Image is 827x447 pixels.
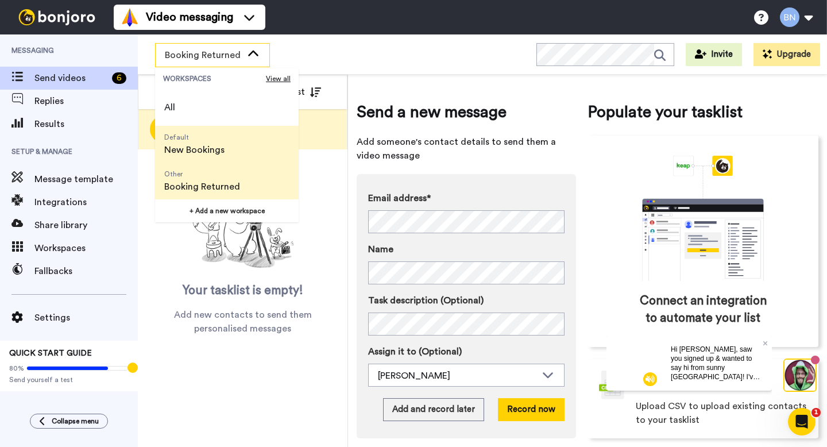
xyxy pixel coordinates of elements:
[34,117,138,131] span: Results
[155,199,299,222] button: + Add a new workspace
[34,94,138,108] span: Replies
[9,375,129,384] span: Send yourself a test
[164,101,175,114] span: All
[636,292,770,327] span: Connect an integration to automate your list
[383,398,484,421] button: Add and record later
[368,191,565,205] label: Email address*
[636,399,807,427] span: Upload CSV to upload existing contacts to your tasklist
[14,9,100,25] img: bj-logo-header-white.svg
[617,156,789,281] div: animation
[811,408,821,417] span: 1
[34,241,138,255] span: Workspaces
[368,242,393,256] span: Name
[164,169,240,179] span: Other
[34,195,138,209] span: Integrations
[34,218,138,232] span: Share library
[163,74,266,83] span: WORKSPACES
[64,10,153,110] span: Hi [PERSON_NAME], saw you signed up & wanted to say hi from sunny [GEOGRAPHIC_DATA]! I've helped ...
[164,133,225,142] span: Default
[112,72,126,84] div: 6
[9,364,24,373] span: 80%
[155,308,330,336] span: Add new contacts to send them personalised messages
[599,371,624,399] img: csv-grey.png
[498,398,565,421] button: Record now
[30,414,108,429] button: Collapse menu
[34,311,138,325] span: Settings
[357,101,576,124] span: Send a new message
[378,369,536,383] div: [PERSON_NAME]
[588,101,818,124] span: Populate your tasklist
[34,172,138,186] span: Message template
[1,2,32,33] img: 3183ab3e-59ed-45f6-af1c-10226f767056-1659068401.jpg
[121,8,139,26] img: vm-color.svg
[164,180,240,194] span: Booking Returned
[34,71,107,85] span: Send videos
[368,294,565,307] label: Task description (Optional)
[686,43,742,66] button: Invite
[753,43,820,66] button: Upgrade
[357,135,576,163] span: Add someone's contact details to send them a video message
[146,9,233,25] span: Video messaging
[788,408,816,436] iframe: Intercom live chat
[266,74,291,83] span: View all
[127,363,138,373] div: Tooltip anchor
[52,417,99,426] span: Collapse menu
[34,264,138,278] span: Fallbacks
[9,349,92,357] span: QUICK START GUIDE
[37,37,51,51] img: mute-white.svg
[183,282,303,299] span: Your tasklist is empty!
[164,143,225,157] span: New Bookings
[165,48,242,62] span: Booking Returned
[368,345,565,359] label: Assign it to (Optional)
[186,182,300,273] img: ready-set-action.png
